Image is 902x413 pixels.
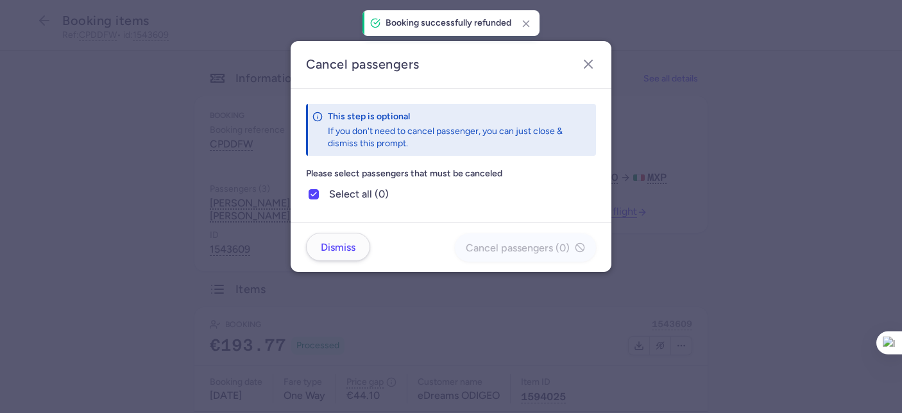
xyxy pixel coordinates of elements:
[306,166,596,181] p: Please select passengers that must be canceled
[306,56,596,72] h2: Cancel passengers
[321,242,355,253] span: Dismiss
[328,110,568,122] h4: This step is optional
[306,233,370,261] button: Dismiss
[386,18,511,28] h4: Booking successfully refunded
[455,233,596,262] button: Cancel passengers (0)
[329,187,596,202] span: Select all (0)
[309,189,319,199] input: Select all (0)
[328,125,568,149] div: If you don't need to cancel passenger, you can just close & dismiss this prompt.
[466,242,570,254] span: Cancel passengers (0)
